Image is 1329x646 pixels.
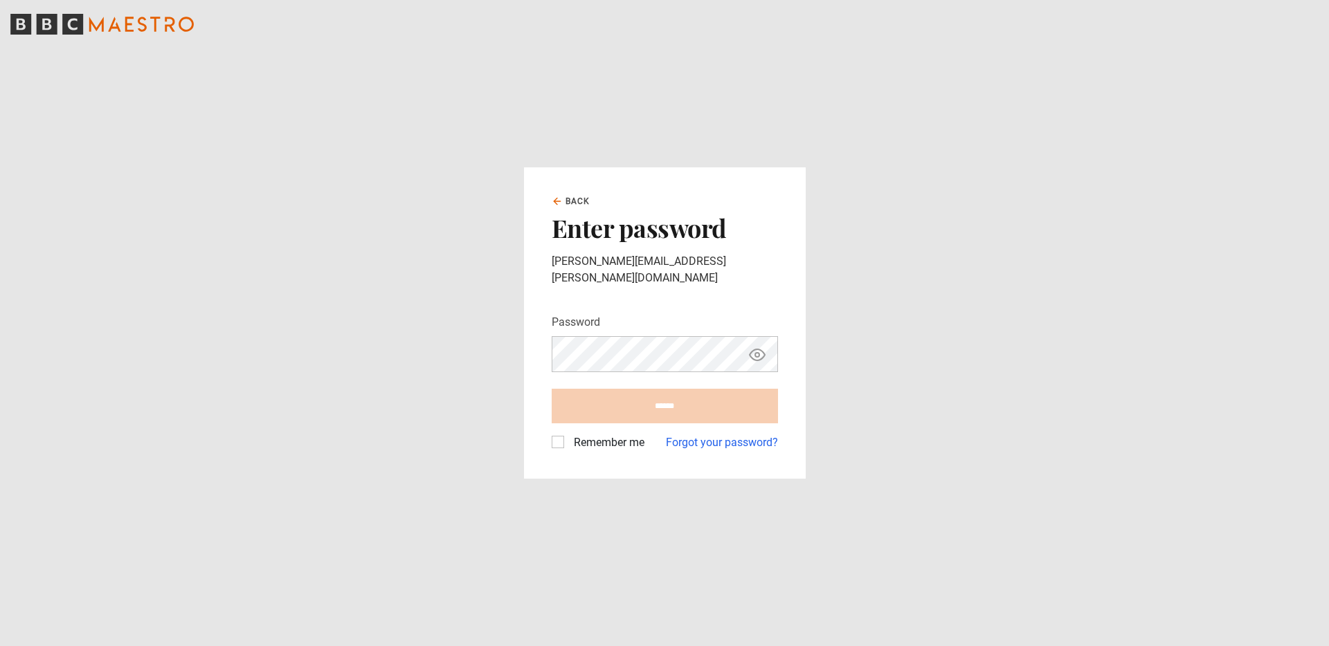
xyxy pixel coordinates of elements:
svg: BBC Maestro [10,14,194,35]
label: Password [552,314,600,331]
button: Show password [745,342,769,367]
a: Forgot your password? [666,434,778,451]
p: [PERSON_NAME][EMAIL_ADDRESS][PERSON_NAME][DOMAIN_NAME] [552,253,778,286]
h2: Enter password [552,213,778,242]
a: Back [552,195,590,207]
span: Back [566,195,590,207]
label: Remember me [568,434,644,451]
